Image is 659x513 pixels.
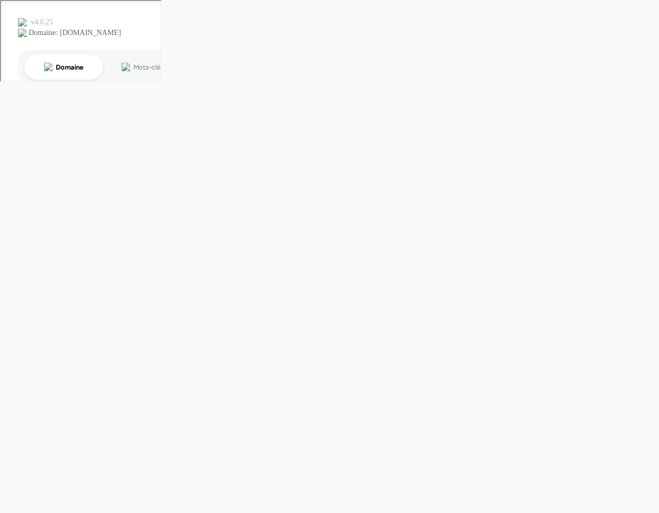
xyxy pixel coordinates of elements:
[28,28,120,36] div: Domaine: [DOMAIN_NAME]
[30,17,52,25] div: v 4.0.25
[43,62,52,70] img: tab_domain_overview_orange.svg
[55,63,82,70] div: Domaine
[17,28,25,36] img: website_grey.svg
[132,63,162,70] div: Mots-clés
[121,62,129,70] img: tab_keywords_by_traffic_grey.svg
[17,17,25,25] img: logo_orange.svg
